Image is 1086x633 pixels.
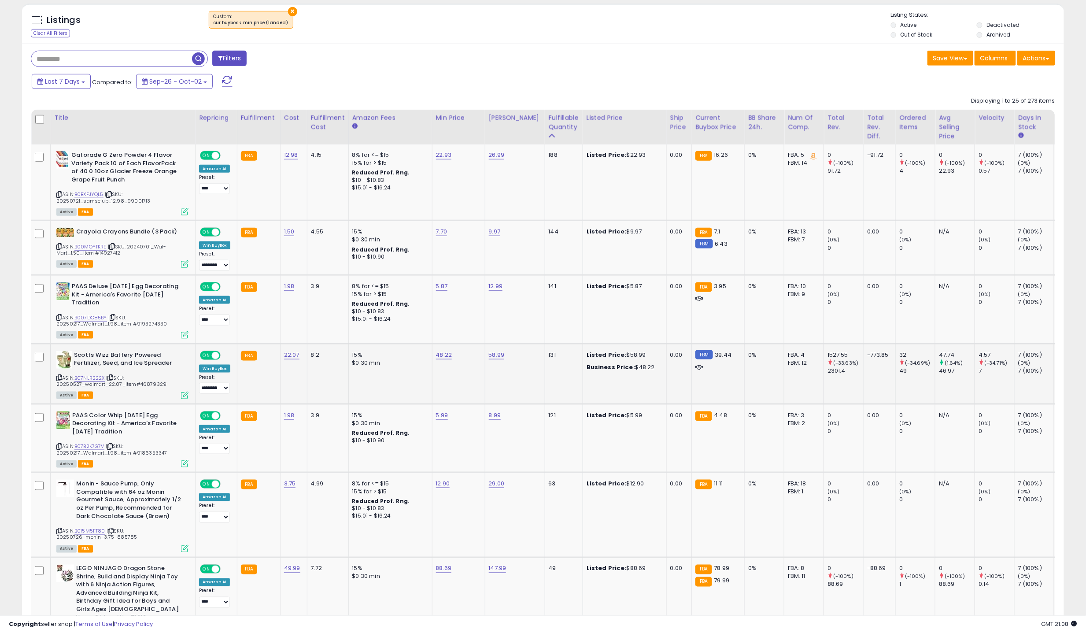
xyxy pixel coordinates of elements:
div: Ordered Items [899,113,931,132]
div: 4 [899,167,935,175]
div: FBM: 2 [788,419,817,427]
span: OFF [219,283,233,291]
span: All listings currently available for purchase on Amazon [56,260,77,268]
div: 49 [899,367,935,375]
b: PAAS Deluxe [DATE] Egg Decorating Kit - America's Favorite [DATE] Tradition [72,282,179,309]
div: $9.97 [587,228,660,236]
span: Custom: [214,13,288,26]
label: Out of Stock [901,31,933,38]
div: BB Share 24h. [748,113,780,132]
span: | SKU: 20240701_Wal-Mart_1.50_Item #14927412 [56,243,166,256]
a: 147.99 [489,564,506,573]
div: FBM: 1 [788,488,817,496]
span: FBA [78,392,93,399]
div: 4.57 [979,351,1014,359]
div: 0 [899,151,935,159]
div: FBM: 7 [788,236,817,244]
div: 141 [549,282,576,290]
div: FBA: 13 [788,228,817,236]
div: 91.72 [827,167,863,175]
span: FBA [78,331,93,339]
div: $5.99 [587,411,660,419]
small: FBA [241,411,257,421]
button: Last 7 Days [32,74,91,89]
small: FBA [695,228,712,237]
button: Save View [927,51,973,66]
div: Win BuyBox [199,241,230,249]
div: Days In Stock [1018,113,1050,132]
b: Gatorade G Zero Powder 4 Flavor Variety Pack 10 of Each FlavorPack of 40 0.10oz Glacier Freeze Or... [71,151,178,186]
div: Fulfillment [241,113,277,122]
div: 7 (100%) [1018,244,1054,252]
div: ASIN: [56,480,188,552]
div: ASIN: [56,411,188,467]
div: Current Buybox Price [695,113,741,132]
b: Listed Price: [587,479,627,488]
small: (0%) [827,236,840,243]
div: 0 [827,480,863,488]
div: 0 [827,228,863,236]
small: (0%) [1018,420,1031,427]
div: 3.9 [311,282,342,290]
div: 3.9 [311,411,342,419]
div: 2301.4 [827,367,863,375]
span: OFF [219,152,233,159]
div: 0 [827,298,863,306]
div: 0 [899,480,935,488]
a: 5.99 [436,411,448,420]
div: 7 (100%) [1018,167,1054,175]
a: 12.98 [284,151,298,159]
div: 0% [748,480,777,488]
div: $0.30 min [352,236,425,244]
div: 0.00 [670,282,685,290]
small: (-34.71%) [984,359,1007,366]
div: 0.57 [979,167,1014,175]
div: 0.00 [670,151,685,159]
small: (0%) [1018,291,1031,298]
p: Listing States: [891,11,1064,19]
span: Compared to: [92,78,133,86]
span: | SKU: 20250527_walmart_22.07_Item#46879329 [56,374,166,388]
div: 0 [979,411,1014,419]
div: Ship Price [670,113,688,132]
div: $0.30 min [352,419,425,427]
a: 8.99 [489,411,501,420]
span: OFF [219,481,233,488]
div: 15% [352,411,425,419]
div: Num of Comp. [788,113,820,132]
div: Win BuyBox [199,365,230,373]
a: 29.00 [489,479,505,488]
h5: Listings [47,14,81,26]
div: 7 (100%) [1018,282,1054,290]
div: $10 - $10.90 [352,437,425,444]
span: 16.26 [714,151,728,159]
span: OFF [219,352,233,359]
a: 26.99 [489,151,505,159]
button: Sep-26 - Oct-02 [136,74,213,89]
div: 46.97 [939,367,975,375]
div: 0.00 [670,480,685,488]
div: $5.87 [587,282,660,290]
b: Listed Price: [587,282,627,290]
a: 3.75 [284,479,296,488]
div: ASIN: [56,228,188,267]
button: Columns [975,51,1016,66]
div: FBA: 4 [788,351,817,359]
div: 0% [748,411,777,419]
small: (0%) [827,291,840,298]
button: Actions [1017,51,1055,66]
small: (-34.69%) [905,359,930,366]
div: 8% for <= $15 [352,151,425,159]
a: B00MOYTKRE [74,243,107,251]
div: Fulfillable Quantity [549,113,579,132]
button: × [288,7,297,16]
div: 0.00 [867,282,889,290]
div: 8.2 [311,351,342,359]
a: 48.22 [436,351,452,359]
span: FBA [78,460,93,468]
a: B015M5FT80 [74,528,105,535]
b: Business Price: [587,363,635,371]
div: ASIN: [56,151,188,215]
div: FBM: 9 [788,290,817,298]
div: $0.30 min [352,359,425,367]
